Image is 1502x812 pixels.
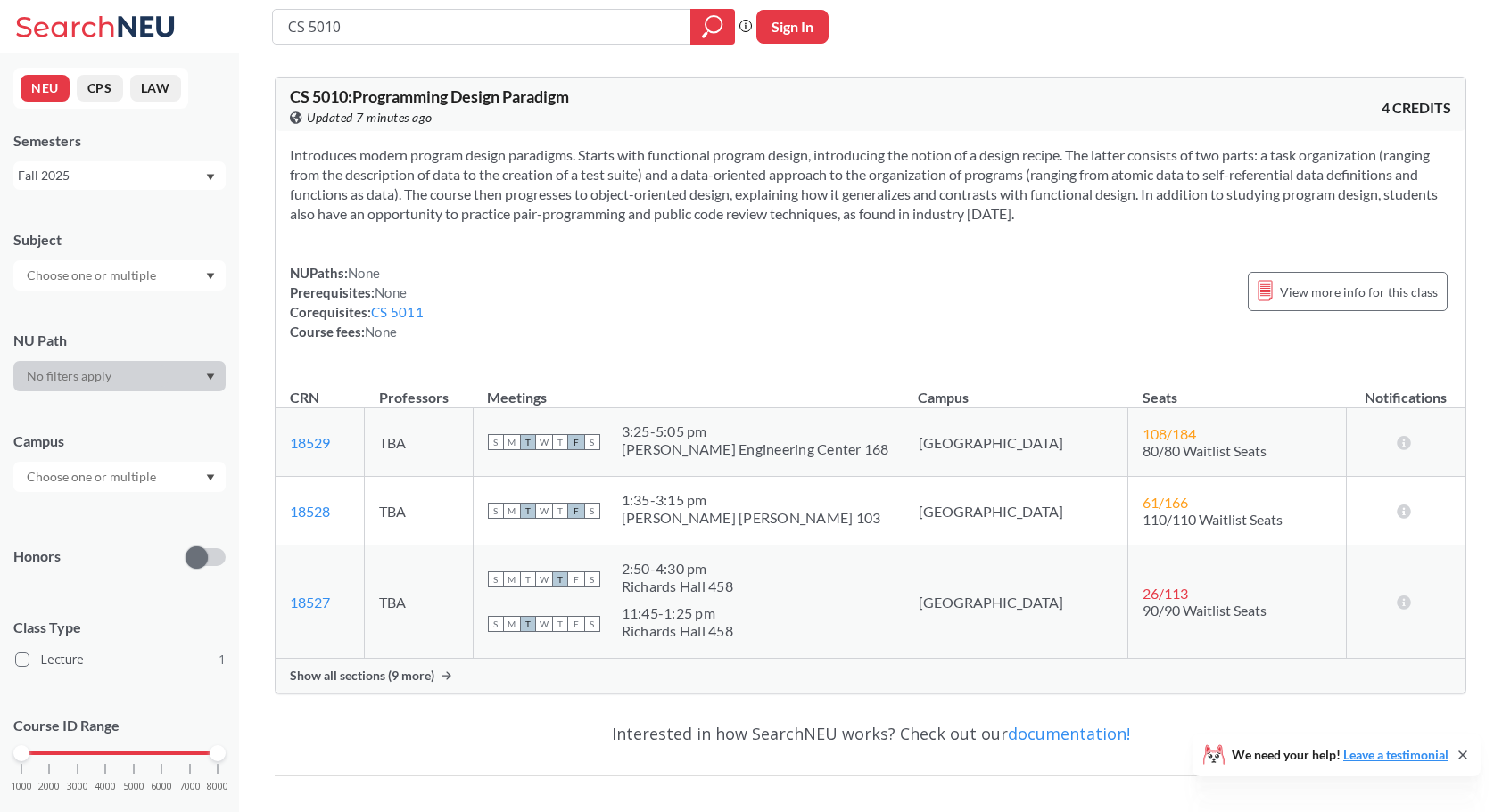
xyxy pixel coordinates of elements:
[365,408,473,477] td: TBA
[18,466,168,488] input: Choose one or multiple
[488,571,504,587] span: S
[290,86,569,106] span: CS 5010 : Programming Design Paradigm
[568,616,584,632] span: F
[21,75,70,102] button: NEU
[18,265,168,286] input: Choose one or multiple
[365,477,473,545] td: TBA
[1008,723,1130,744] a: documentation!
[568,434,584,450] span: F
[307,108,433,127] span: Updated 7 minutes ago
[552,434,568,450] span: T
[584,616,600,632] span: S
[488,434,504,450] span: S
[11,782,32,791] span: 1000
[1143,602,1267,619] span: 90/90 Waitlist Seats
[536,434,552,450] span: W
[290,668,434,684] span: Show all sections (9 more)
[13,431,226,451] div: Campus
[290,263,424,341] div: NUPaths: Prerequisites: Corequisites: Course fees:
[151,782,172,791] span: 6000
[13,716,226,736] p: Course ID Range
[13,230,226,250] div: Subject
[622,422,889,440] div: 3:25 - 5:05 pm
[290,434,330,451] a: 18529
[290,388,319,407] div: CRN
[904,545,1127,659] td: [GEOGRAPHIC_DATA]
[1128,370,1347,408] th: Seats
[13,131,226,151] div: Semesters
[622,604,733,622] div: 11:45 - 1:25 pm
[520,503,536,519] span: T
[13,260,226,291] div: Dropdown arrow
[622,491,881,509] div: 1:35 - 3:15 pm
[286,12,678,42] input: Class, professor, course number, "phrase"
[365,545,473,659] td: TBA
[67,782,88,791] span: 3000
[375,284,407,300] span: None
[290,503,330,520] a: 18528
[1143,494,1188,511] span: 61 / 166
[552,503,568,519] span: T
[1143,511,1283,528] span: 110/110 Waitlist Seats
[552,571,568,587] span: T
[473,370,904,408] th: Meetings
[290,594,330,611] a: 18527
[179,782,201,791] span: 7000
[13,161,226,190] div: Fall 2025Dropdown arrow
[219,650,226,669] span: 1
[904,370,1127,408] th: Campus
[504,434,520,450] span: M
[13,361,226,391] div: Dropdown arrow
[520,434,536,450] span: T
[130,75,181,102] button: LAW
[206,273,215,280] svg: Dropdown arrow
[13,618,226,637] span: Class Type
[365,324,397,340] span: None
[904,408,1127,477] td: [GEOGRAPHIC_DATA]
[15,648,226,671] label: Lecture
[520,616,536,632] span: T
[1280,281,1438,303] span: View more info for this class
[536,616,552,632] span: W
[348,265,380,281] span: None
[756,10,829,44] button: Sign In
[622,560,733,578] div: 2:50 - 4:30 pm
[622,578,733,595] div: Richards Hall 458
[371,304,424,320] a: CS 5011
[702,14,723,39] svg: magnifying glass
[13,546,61,567] p: Honors
[77,75,123,102] button: CPS
[584,434,600,450] span: S
[504,503,520,519] span: M
[568,571,584,587] span: F
[1343,747,1448,762] a: Leave a testimonial
[536,503,552,519] span: W
[290,145,1451,224] section: Introduces modern program design paradigms. Starts with functional program design, introducing th...
[504,616,520,632] span: M
[690,9,735,45] div: magnifying glass
[275,708,1466,759] div: Interested in how SearchNEU works? Check out our
[1382,98,1451,118] span: 4 CREDITS
[488,616,504,632] span: S
[276,659,1465,693] div: Show all sections (9 more)
[18,166,204,185] div: Fall 2025
[1143,425,1196,442] span: 108 / 184
[584,571,600,587] span: S
[584,503,600,519] span: S
[622,509,881,527] div: [PERSON_NAME] [PERSON_NAME] 103
[568,503,584,519] span: F
[552,616,568,632] span: T
[904,477,1127,545] td: [GEOGRAPHIC_DATA]
[95,782,116,791] span: 4000
[206,174,215,181] svg: Dropdown arrow
[622,622,733,640] div: Richards Hall 458
[1232,749,1448,761] span: We need your help!
[504,571,520,587] span: M
[622,440,889,458] div: [PERSON_NAME] Engineering Center 168
[38,782,60,791] span: 2000
[1143,442,1267,459] span: 80/80 Waitlist Seats
[13,331,226,350] div: NU Path
[1347,370,1465,408] th: Notifications
[536,571,552,587] span: W
[123,782,144,791] span: 5000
